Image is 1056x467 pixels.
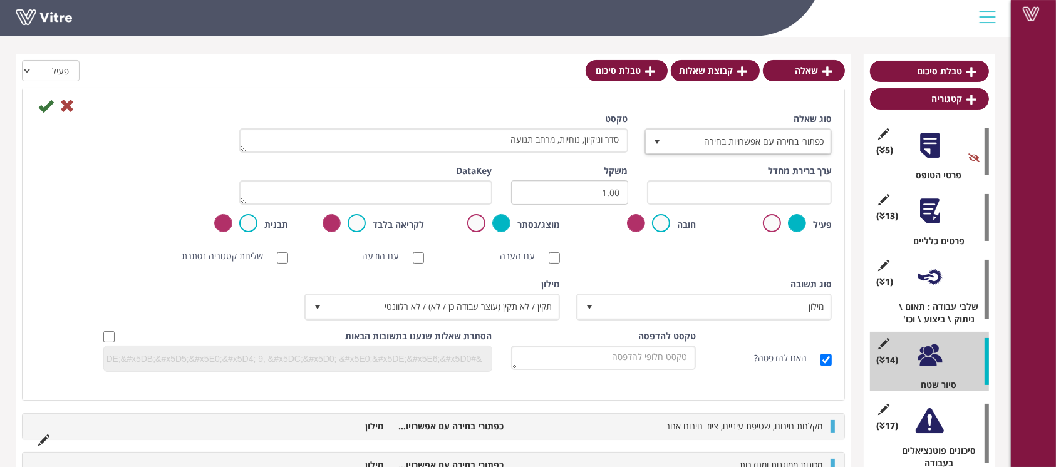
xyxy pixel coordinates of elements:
[549,252,560,264] input: עם הערה
[604,165,628,177] label: משקל
[876,210,898,222] span: (13 )
[328,295,559,318] span: תקין / לא תקין (עוצר עבודה כן / לא) / לא רלוונטי
[457,165,492,177] label: DataKey
[606,113,628,125] label: טקסט
[500,250,547,262] label: עם הערה
[103,331,115,342] input: Hide question based on answer
[413,252,424,264] input: עם הודעה
[876,275,893,288] span: (1 )
[666,420,822,432] span: מקלחת חירום, שטיפת עיניים, ציוד חירום אחר
[820,354,832,366] input: האם להדפסה?
[870,61,989,82] a: טבלת סיכום
[870,88,989,110] a: קטגוריה
[671,60,760,81] a: קבוצת שאלות
[879,300,989,326] div: שלבי עבודה : תאום \ ניתוק \ ביצוע \ וכו'
[517,218,560,231] label: מוצג/נסתר
[879,379,989,391] div: סיור שטח
[578,295,601,318] span: select
[104,349,485,368] input: &#x5DC;&#x5D3;&#x5D5;&#x5D2;&#x5DE;&#x5D4;: &#x5DC;&#x5D0; &#x5E8;&#x5DC;&#x5D5;&#x5D5;&#x5E0;&#x...
[790,278,832,290] label: סוג תשובה
[876,419,898,432] span: (17 )
[879,169,989,182] div: פרטי הטופס
[586,60,668,81] a: טבלת סיכום
[306,295,329,318] span: select
[876,144,893,157] span: (5 )
[600,295,831,318] span: מילון
[373,218,424,231] label: לקריאה בלבד
[638,330,696,342] label: טקסט להדפסה
[277,252,288,264] input: שליחת קטגוריה נסתרת
[271,420,391,433] li: מילון
[763,60,845,81] a: שאלה
[362,250,412,262] label: עם הודעה
[813,218,832,231] label: פעיל
[182,250,276,262] label: שליחת קטגוריה נסתרת
[668,130,831,153] span: כפתורי בחירה עם אפשרויות בחירה
[876,354,898,366] span: (14 )
[239,128,628,153] textarea: סדר וניקיון, נוחיות, מרחב תנועה
[794,113,832,125] label: סוג שאלה
[346,330,492,342] label: הסתרת שאלות שנענו בתשובות הבאות
[541,278,560,290] label: מילון
[390,420,510,433] li: כפתורי בחירה עם אפשרויות בחירה
[879,235,989,247] div: פרטים כלליים
[646,130,669,153] span: select
[768,165,832,177] label: ערך ברירת מחדל
[754,352,819,364] label: האם להדפסה?
[264,218,288,231] label: תבנית
[677,218,696,231] label: חובה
